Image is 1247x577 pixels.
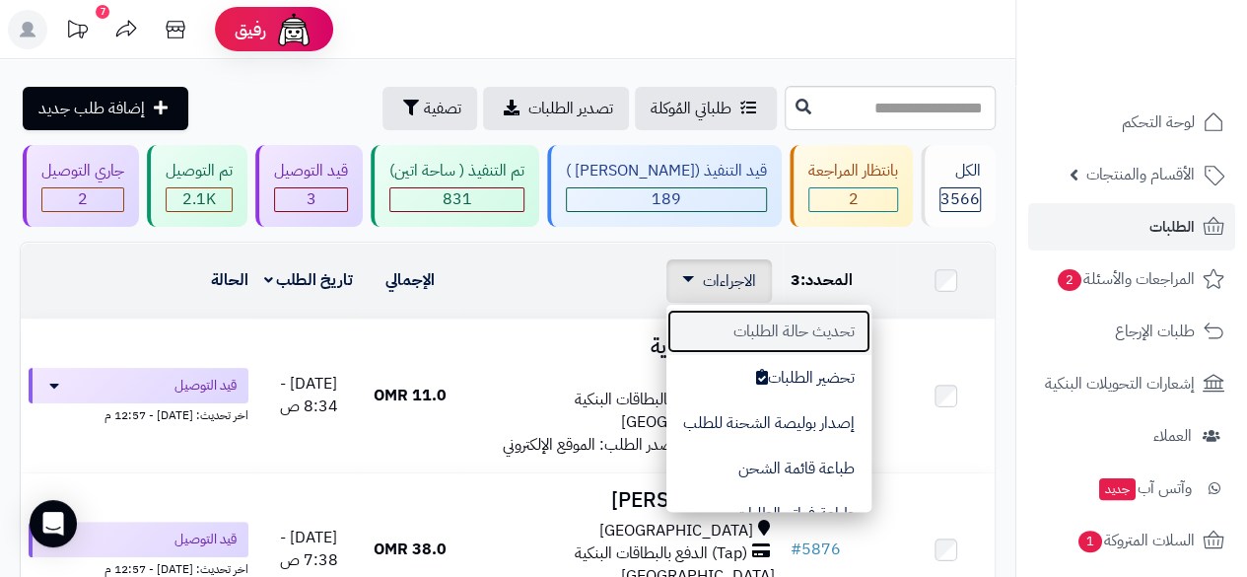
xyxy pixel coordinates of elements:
div: المحدد: [791,269,889,292]
span: 831 [443,187,472,211]
div: اخر تحديث: [DATE] - 12:57 م [29,403,248,424]
div: 2 [809,188,897,211]
a: المراجعات والأسئلة2 [1028,255,1235,303]
a: تاريخ الطلب [264,268,354,292]
button: طباعة فواتير الطلبات [666,491,871,537]
a: إشعارات التحويلات البنكية [1028,360,1235,407]
span: 2 [78,187,88,211]
a: طلباتي المُوكلة [635,87,777,130]
span: العملاء [1153,422,1192,450]
button: تصفية [382,87,477,130]
span: 38.0 OMR [374,538,447,561]
span: [DATE] - 8:34 ص [280,372,338,418]
span: 3566 [940,187,980,211]
a: لوحة التحكم [1028,99,1235,146]
div: 3 [275,188,347,211]
span: طلباتي المُوكلة [651,97,731,120]
span: 3 [791,268,800,292]
span: 2 [849,187,859,211]
span: (Tap) الدفع بالبطاقات البنكية [575,542,747,565]
h3: [PERSON_NAME] [466,489,775,512]
a: تم التنفيذ ( ساحة اتين) 831 [367,145,543,227]
span: تصدير الطلبات [528,97,613,120]
span: [GEOGRAPHIC_DATA] [599,520,753,542]
span: وآتس آب [1097,474,1192,502]
span: انستجرام - مصدر الطلب: الموقع الإلكتروني [503,433,749,457]
div: 189 [567,188,766,211]
div: قيد التنفيذ ([PERSON_NAME] ) [566,160,767,182]
a: بانتظار المراجعة 2 [786,145,917,227]
span: 2.1K [182,187,216,211]
button: إصدار بوليصة الشحنة للطلب [666,400,871,446]
a: تم التوصيل 2.1K [143,145,251,227]
span: جديد [1099,478,1136,500]
h3: ضحى السعيدية [466,335,775,358]
span: [DATE] - 7:38 ص [280,526,338,572]
div: تم التنفيذ ( ساحة اتين) [389,160,524,182]
span: إضافة طلب جديد [38,97,145,120]
span: تصفية [424,97,461,120]
a: السلات المتروكة1 [1028,517,1235,564]
a: تصدير الطلبات [483,87,629,130]
span: قيد التوصيل [174,530,237,549]
span: 1 [1078,531,1102,552]
a: وآتس آبجديد [1028,465,1235,512]
span: الاجراءات [703,269,756,293]
a: تحديثات المنصة [52,10,102,54]
span: السلات المتروكة [1076,527,1195,554]
button: طباعة قائمة الشحن [666,446,871,491]
span: المراجعات والأسئلة [1056,265,1195,293]
a: طلبات الإرجاع [1028,308,1235,355]
a: #5876 [791,538,841,561]
a: العملاء [1028,412,1235,460]
span: الطلبات [1149,213,1195,241]
span: 11.0 OMR [374,384,447,407]
div: تم التوصيل [166,160,233,182]
a: إضافة طلب جديد [23,87,188,130]
button: تحضير الطلبات [666,355,871,400]
span: الأقسام والمنتجات [1086,161,1195,188]
span: 189 [652,187,681,211]
a: جاري التوصيل 2 [19,145,143,227]
img: ai-face.png [274,10,313,49]
img: logo-2.png [1113,53,1228,95]
span: 3 [307,187,316,211]
span: رفيق [235,18,266,41]
div: بانتظار المراجعة [808,160,898,182]
div: قيد التوصيل [274,160,348,182]
span: [GEOGRAPHIC_DATA] [621,410,775,434]
a: الاجراءات [682,269,756,293]
span: 2 [1058,269,1081,291]
a: قيد التوصيل 3 [251,145,367,227]
span: قيد التوصيل [174,376,237,396]
span: # [791,538,801,561]
button: تحديث حالة الطلبات [666,309,871,354]
a: الطلبات [1028,203,1235,251]
span: طلبات الإرجاع [1115,318,1195,345]
span: إشعارات التحويلات البنكية [1045,370,1195,397]
div: 2 [42,188,123,211]
a: الحالة [211,268,248,292]
span: (Tap) الدفع بالبطاقات البنكية [575,389,747,411]
a: قيد التنفيذ ([PERSON_NAME] ) 189 [543,145,786,227]
div: الكل [939,160,981,182]
a: الكل3566 [917,145,1000,227]
div: 831 [390,188,523,211]
a: الإجمالي [385,268,435,292]
div: جاري التوصيل [41,160,124,182]
div: 7 [96,5,109,19]
div: 2088 [167,188,232,211]
div: Open Intercom Messenger [30,500,77,547]
span: لوحة التحكم [1122,108,1195,136]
